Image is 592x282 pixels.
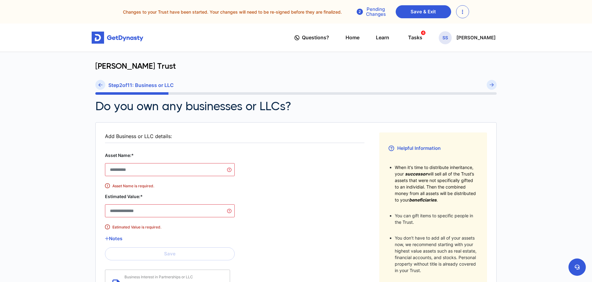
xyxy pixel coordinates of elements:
[5,5,587,18] div: Changes to your Trust have been started. Your changes will need to be re-signed before they are f...
[112,224,235,230] span: Estimated Value is required.
[105,193,235,200] label: Estimated Value:*
[396,5,451,18] a: Save & Exit
[395,165,476,202] span: When it's time to distribute inheritance, your will sell all of the Trust’s assets that were not ...
[346,29,359,46] a: Home
[105,235,235,243] button: Notes
[105,132,364,140] div: Add Business or LLC details:
[439,31,452,44] span: SS
[421,31,425,35] span: 6
[389,142,478,155] h3: Helpful Information
[395,212,478,225] li: You can gift items to specific people in the Trust.
[105,152,235,158] label: Asset Name:*
[112,183,235,189] span: Asset Name is required.
[124,275,211,279] span: Business Interest in Partnerships or LLC
[352,7,390,17] div: Pending Changes
[439,31,496,44] button: SS[PERSON_NAME]
[376,29,389,46] a: Learn
[395,235,478,274] li: You don’t have to add all of your assets now, we recommend starting with your highest value asset...
[302,32,329,43] span: Questions?
[456,35,496,40] p: [PERSON_NAME]
[294,29,329,46] a: Questions?
[95,99,291,113] h2: Do you own any businesses or LLCs?
[352,5,391,18] button: Pending Changes
[409,197,437,202] span: beneficiaries
[405,171,427,176] span: successor
[108,82,174,88] h6: Step 2 of 11 : Business or LLC
[406,29,422,46] a: Tasks6
[408,32,422,43] div: Tasks
[92,32,143,44] img: Get started for free with Dynasty Trust Company
[95,61,497,80] div: [PERSON_NAME] Trust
